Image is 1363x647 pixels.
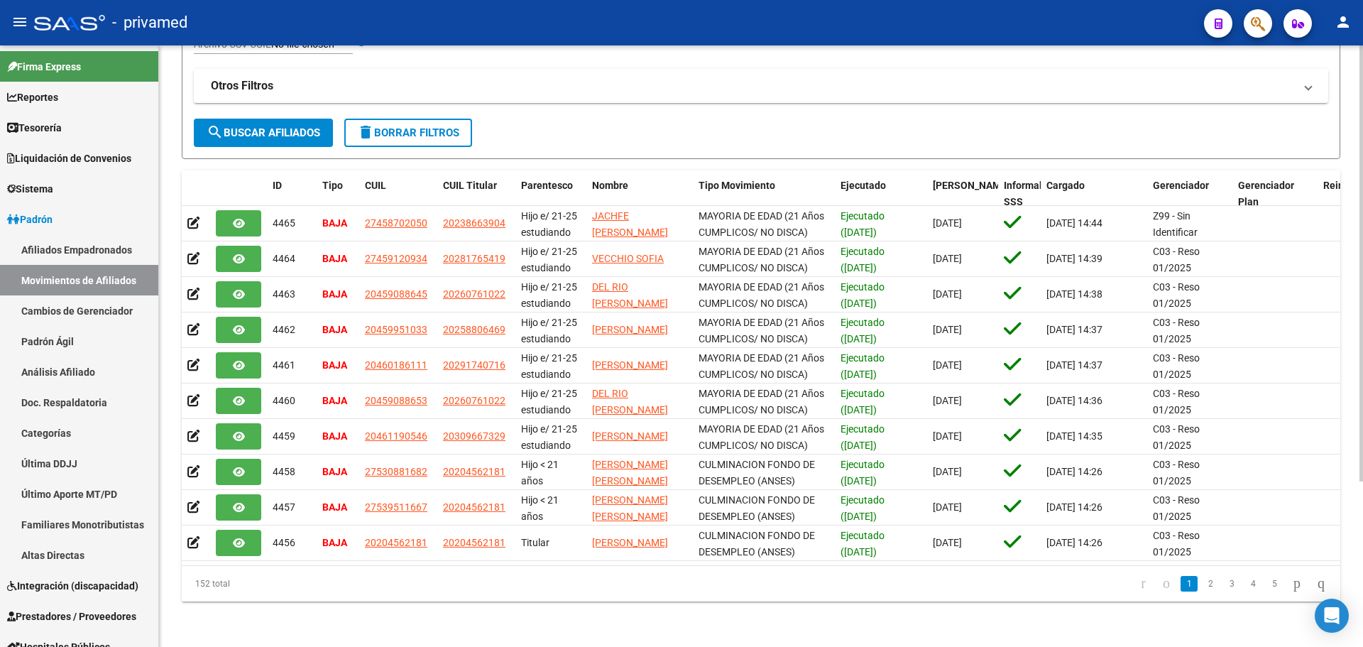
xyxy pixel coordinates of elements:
a: 1 [1181,576,1198,592]
span: Ejecutado ([DATE]) [841,459,885,486]
strong: BAJA [322,395,347,406]
mat-icon: search [207,124,224,141]
datatable-header-cell: Informable SSS [998,170,1041,217]
span: 27458702050 [365,217,427,229]
span: C03 - Reso 01/2025 [1153,459,1200,486]
span: 4463 [273,288,295,300]
span: MAYORIA DE EDAD (21 Años CUMPLICOS/ NO DISCA) [699,281,824,309]
span: ID [273,180,282,191]
datatable-header-cell: Ejecutado [835,170,927,217]
span: 4457 [273,501,295,513]
span: [DATE] [933,359,962,371]
span: [DATE] [933,537,962,548]
span: 20461190546 [365,430,427,442]
span: Hijo e/ 21-25 estudiando [521,281,577,309]
strong: BAJA [322,359,347,371]
span: 20260761022 [443,288,505,300]
span: [PERSON_NAME] [PERSON_NAME] [592,494,668,522]
span: Hijo e/ 21-25 estudiando [521,352,577,380]
datatable-header-cell: Tipo [317,170,359,217]
span: Archivo CSV CUIL [194,38,271,50]
li: page 2 [1200,572,1221,596]
span: Gerenciador [1153,180,1209,191]
span: MAYORIA DE EDAD (21 Años CUMPLICOS/ NO DISCA) [699,317,824,344]
a: go to previous page [1156,576,1176,592]
span: [DATE] 14:26 [1046,537,1102,548]
span: C03 - Reso 01/2025 [1153,388,1200,415]
span: C03 - Reso 01/2025 [1153,530,1200,558]
span: Firma Express [7,59,81,75]
span: 27459120934 [365,253,427,264]
span: Hijo e/ 21-25 estudiando [521,317,577,344]
span: - privamed [112,7,187,38]
span: Z99 - Sin Identificar [1153,210,1198,238]
span: [DATE] 14:26 [1046,466,1102,477]
span: [PERSON_NAME] [933,180,1009,191]
span: Ejecutado ([DATE]) [841,530,885,558]
span: JACHFE [PERSON_NAME] [592,210,668,238]
li: page 3 [1221,572,1242,596]
span: DEL RIO [PERSON_NAME] [592,388,668,415]
span: [DATE] 14:39 [1046,253,1102,264]
span: 20258806469 [443,324,505,335]
span: Nombre [592,180,628,191]
span: [DATE] [933,501,962,513]
datatable-header-cell: Nombre [586,170,693,217]
span: [DATE] 14:38 [1046,288,1102,300]
span: [DATE] [933,217,962,229]
button: Buscar Afiliados [194,119,333,147]
span: Ejecutado ([DATE]) [841,210,885,238]
datatable-header-cell: Tipo Movimiento [693,170,835,217]
span: 4462 [273,324,295,335]
span: 20204562181 [443,466,505,477]
datatable-header-cell: Gerenciador [1147,170,1232,217]
datatable-header-cell: CUIL [359,170,437,217]
span: 27539511667 [365,501,427,513]
mat-icon: delete [357,124,374,141]
span: Ejecutado [841,180,886,191]
span: 4465 [273,217,295,229]
span: CUIL Titular [443,180,497,191]
datatable-header-cell: ID [267,170,317,217]
span: C03 - Reso 01/2025 [1153,281,1200,309]
span: [DATE] [933,430,962,442]
span: 20459088653 [365,395,427,406]
span: C03 - Reso 01/2025 [1153,494,1200,522]
strong: BAJA [322,430,347,442]
strong: BAJA [322,324,347,335]
span: [DATE] [933,395,962,406]
span: Prestadores / Proveedores [7,609,136,624]
span: [DATE] [933,288,962,300]
span: Tipo [322,180,343,191]
span: 4458 [273,466,295,477]
span: 20459951033 [365,324,427,335]
span: [PERSON_NAME] [592,537,668,548]
strong: BAJA [322,501,347,513]
span: 20291740716 [443,359,505,371]
span: Integración (discapacidad) [7,578,138,594]
span: [DATE] [933,466,962,477]
strong: BAJA [322,253,347,264]
datatable-header-cell: Parentesco [515,170,586,217]
span: Liquidación de Convenios [7,151,131,166]
span: C03 - Reso 01/2025 [1153,317,1200,344]
button: Borrar Filtros [344,119,472,147]
span: 20459088645 [365,288,427,300]
span: [DATE] [933,253,962,264]
span: Hijo e/ 21-25 estudiando [521,388,577,415]
span: 4459 [273,430,295,442]
strong: Otros Filtros [211,78,273,94]
span: [PERSON_NAME] [PERSON_NAME] [592,459,668,486]
span: MAYORIA DE EDAD (21 Años CUMPLICOS/ NO DISCA) [699,388,824,415]
strong: BAJA [322,537,347,548]
span: Sistema [7,181,53,197]
span: CULMINACION FONDO DE DESEMPLEO (ANSES) [699,530,815,558]
span: 27530881682 [365,466,427,477]
span: Ejecutado ([DATE]) [841,423,885,451]
datatable-header-cell: Gerenciador Plan [1232,170,1318,217]
span: Parentesco [521,180,573,191]
span: 20260761022 [443,395,505,406]
li: page 1 [1178,572,1200,596]
span: C03 - Reso 01/2025 [1153,352,1200,380]
span: CULMINACION FONDO DE DESEMPLEO (ANSES) [699,459,815,486]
